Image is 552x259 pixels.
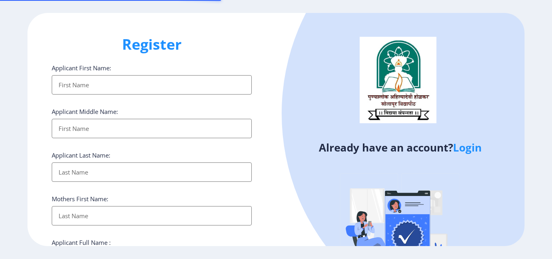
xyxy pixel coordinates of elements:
[360,37,436,123] img: logo
[52,195,108,203] label: Mothers First Name:
[52,35,252,54] h1: Register
[52,119,252,138] input: First Name
[52,64,111,72] label: Applicant First Name:
[52,162,252,182] input: Last Name
[52,238,111,255] label: Applicant Full Name : (As on marksheet)
[282,141,518,154] h4: Already have an account?
[52,151,110,159] label: Applicant Last Name:
[453,140,482,155] a: Login
[52,206,252,225] input: Last Name
[52,107,118,116] label: Applicant Middle Name:
[52,75,252,95] input: First Name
